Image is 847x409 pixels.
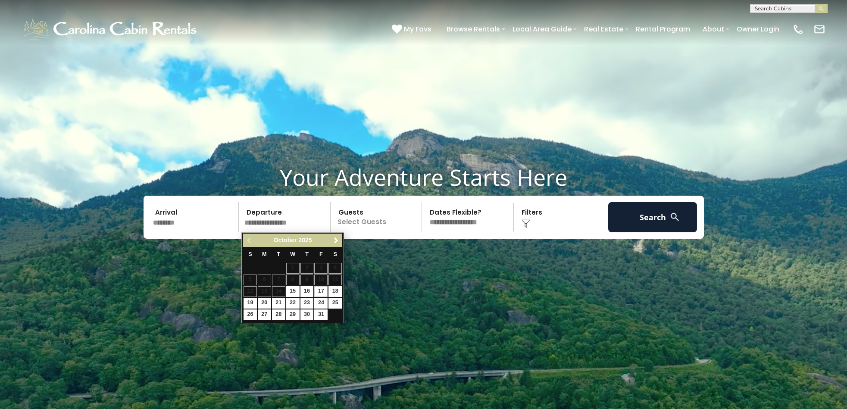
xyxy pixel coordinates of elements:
[334,251,337,257] span: Saturday
[244,298,257,309] a: 19
[813,23,825,35] img: mail-regular-white.png
[314,298,328,309] a: 24
[272,298,285,309] a: 21
[698,22,728,37] a: About
[272,309,285,320] a: 28
[274,237,297,244] span: October
[298,237,312,244] span: 2025
[258,298,271,309] a: 20
[286,298,300,309] a: 22
[319,251,323,257] span: Friday
[258,309,271,320] a: 27
[277,251,280,257] span: Tuesday
[6,164,841,190] h1: Your Adventure Starts Here
[286,286,300,297] a: 15
[333,237,340,244] span: Next
[333,202,422,232] p: Select Guests
[305,251,309,257] span: Thursday
[22,16,200,42] img: White-1-1-2.png
[442,22,504,37] a: Browse Rentals
[248,251,252,257] span: Sunday
[290,251,295,257] span: Wednesday
[244,309,257,320] a: 26
[608,202,697,232] button: Search
[300,309,314,320] a: 30
[286,309,300,320] a: 29
[732,22,784,37] a: Owner Login
[300,286,314,297] a: 16
[631,22,694,37] a: Rental Program
[314,286,328,297] a: 17
[314,309,328,320] a: 31
[669,212,680,222] img: search-regular-white.png
[300,298,314,309] a: 23
[262,251,267,257] span: Monday
[522,219,530,228] img: filter--v1.png
[392,24,434,35] a: My Favs
[328,286,342,297] a: 18
[580,22,628,37] a: Real Estate
[792,23,804,35] img: phone-regular-white.png
[404,24,431,34] span: My Favs
[508,22,576,37] a: Local Area Guide
[331,235,341,246] a: Next
[328,298,342,309] a: 25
